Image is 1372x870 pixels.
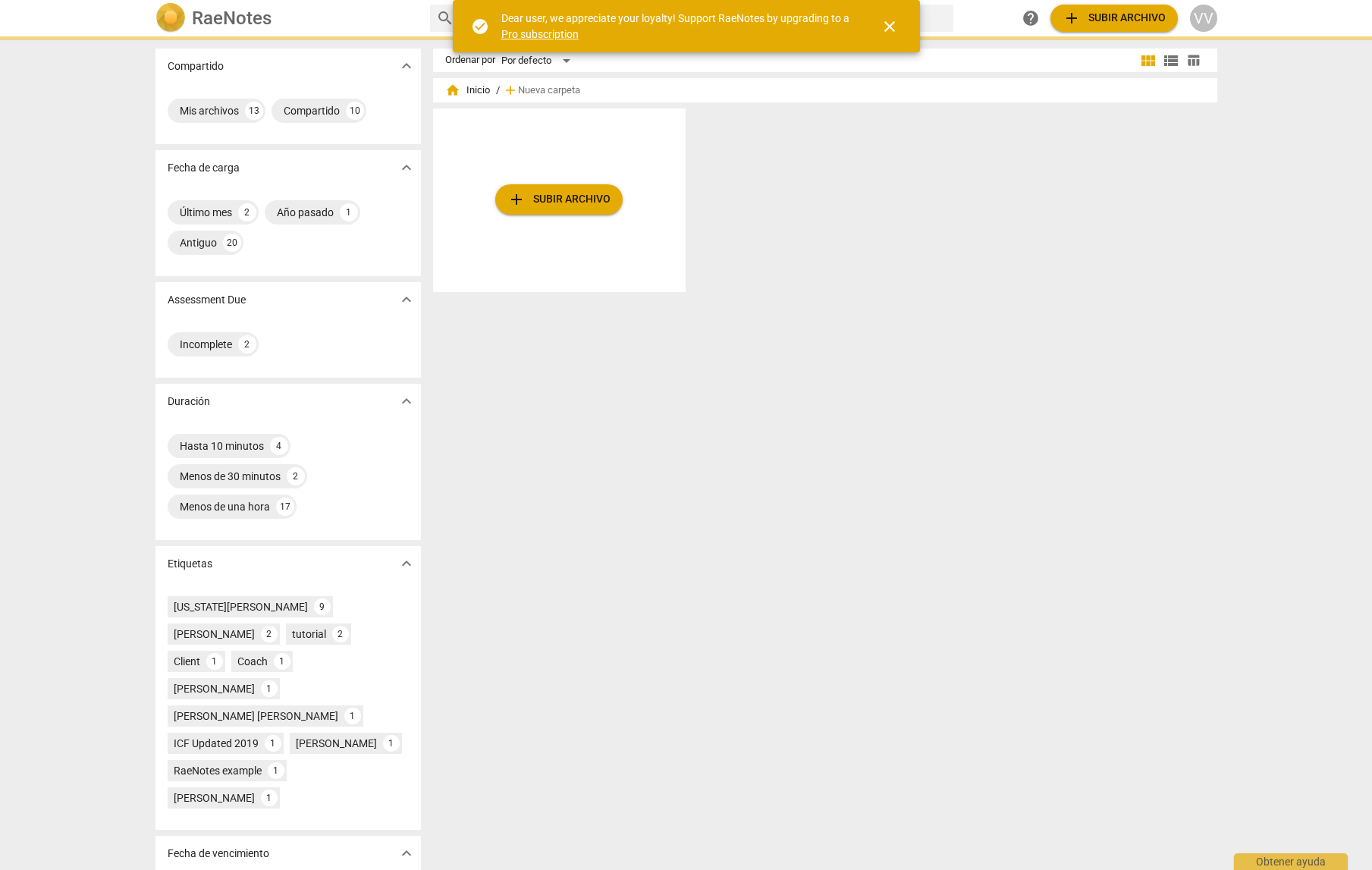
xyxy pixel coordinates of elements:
span: add [1063,9,1081,27]
p: Fecha de vencimiento [168,846,269,862]
p: Assessment Due [168,292,246,308]
div: 9 [314,598,331,615]
div: 1 [268,762,284,779]
span: / [496,85,500,96]
div: 1 [206,653,223,670]
div: Coach [237,654,268,669]
button: Tabla [1182,49,1205,72]
div: 2 [287,467,305,485]
p: Compartido [168,58,224,74]
span: help [1022,9,1040,27]
button: Mostrar más [395,552,418,575]
button: Mostrar más [395,55,418,77]
div: 20 [223,234,241,252]
div: [PERSON_NAME] [174,681,255,696]
div: Menos de 30 minutos [180,469,281,484]
div: [PERSON_NAME] [PERSON_NAME] [174,708,338,724]
div: [PERSON_NAME] [174,627,255,642]
div: 1 [261,680,278,697]
div: 10 [346,102,364,120]
span: search [436,9,454,27]
a: Pro subscription [501,28,579,40]
div: 13 [245,102,263,120]
div: 1 [261,790,278,806]
p: Duración [168,394,210,410]
span: expand_more [397,554,416,573]
div: Obtener ayuda [1234,853,1348,870]
div: Antiguo [180,235,217,250]
button: Subir [495,184,623,215]
button: Cuadrícula [1137,49,1160,72]
div: Último mes [180,205,232,220]
div: 4 [270,437,288,455]
div: 1 [340,203,358,221]
button: Subir [1050,5,1178,32]
button: Mostrar más [395,156,418,179]
div: tutorial [292,627,326,642]
a: LogoRaeNotes [155,3,418,33]
span: Subir archivo [1063,9,1166,27]
div: Ordenar por [445,55,495,66]
span: table_chart [1186,53,1201,68]
button: Mostrar más [395,390,418,413]
span: Inicio [445,83,490,98]
div: 17 [276,498,294,516]
button: Mostrar más [395,842,418,865]
div: Incomplete [180,337,232,352]
div: Mis archivos [180,103,239,118]
h2: RaeNotes [192,8,272,29]
span: add [503,83,518,98]
button: Cerrar [871,8,908,45]
div: 2 [332,626,349,642]
p: Fecha de carga [168,160,240,176]
span: close [881,17,899,36]
span: Subir archivo [507,190,611,209]
span: expand_more [397,392,416,410]
div: [PERSON_NAME] [296,736,377,751]
div: 1 [383,735,400,752]
div: Hasta 10 minutos [180,438,264,454]
button: VV [1190,5,1217,32]
div: Dear user, we appreciate your loyalty! Support RaeNotes by upgrading to a [501,11,853,42]
div: Menos de una hora [180,499,270,514]
a: Obtener ayuda [1017,5,1044,32]
span: expand_more [397,291,416,309]
div: 1 [265,735,281,752]
div: [PERSON_NAME] [174,790,255,806]
span: view_list [1162,52,1180,70]
div: 1 [274,653,290,670]
span: home [445,83,460,98]
div: ICF Updated 2019 [174,736,259,751]
span: expand_more [397,844,416,862]
div: Compartido [284,103,340,118]
p: Etiquetas [168,556,212,572]
div: RaeNotes example [174,763,262,778]
span: expand_more [397,57,416,75]
div: Por defecto [501,49,576,73]
div: 2 [238,203,256,221]
span: view_module [1139,52,1157,70]
div: Client [174,654,200,669]
span: expand_more [397,159,416,177]
span: add [507,190,526,209]
div: 2 [238,335,256,353]
span: check_circle [471,17,489,36]
img: Logo [155,3,186,33]
div: Año pasado [277,205,334,220]
div: [US_STATE][PERSON_NAME] [174,599,308,614]
span: Nueva carpeta [518,85,580,96]
div: 1 [344,708,361,724]
button: Mostrar más [395,288,418,311]
div: 2 [261,626,278,642]
button: Lista [1160,49,1182,72]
